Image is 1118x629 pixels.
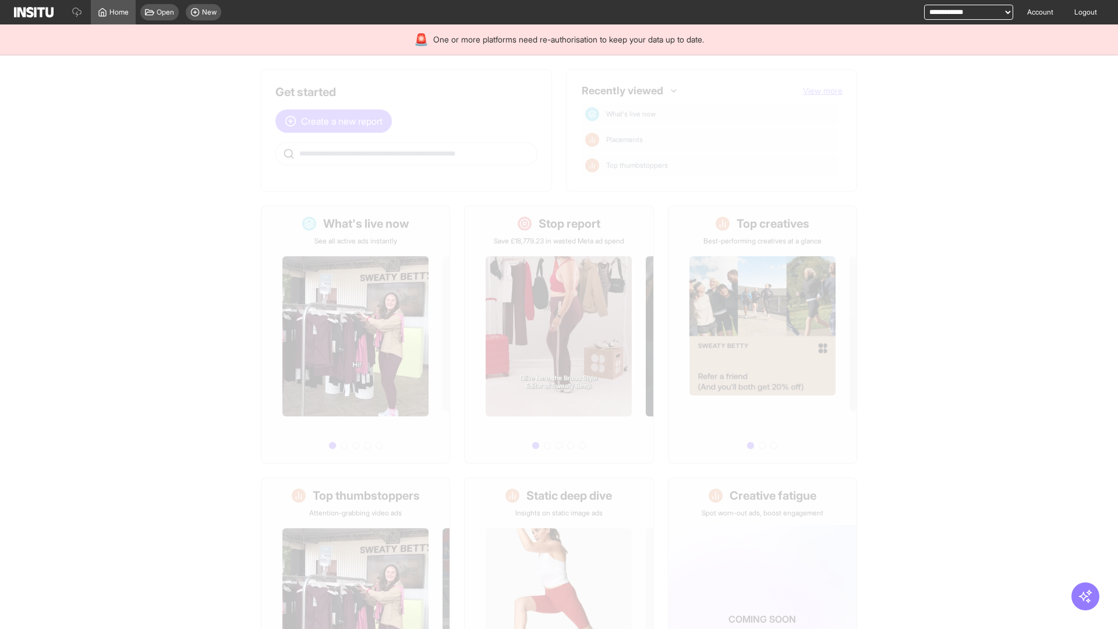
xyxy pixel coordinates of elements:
div: 🚨 [414,31,429,48]
span: Home [109,8,129,17]
span: New [202,8,217,17]
span: Open [157,8,174,17]
span: One or more platforms need re-authorisation to keep your data up to date. [433,34,704,45]
img: Logo [14,7,54,17]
